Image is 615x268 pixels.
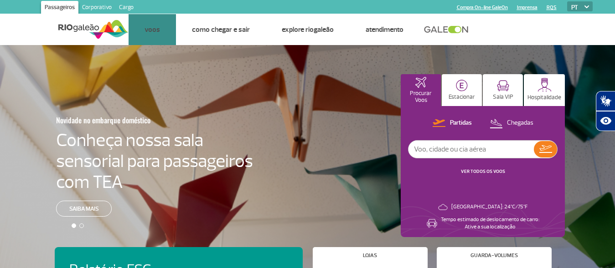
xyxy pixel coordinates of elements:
[363,253,377,258] h4: Lojas
[457,5,508,10] a: Compra On-line GaleOn
[115,1,137,15] a: Cargo
[450,119,472,127] p: Partidas
[458,168,508,175] button: VER TODOS OS VOOS
[442,74,482,106] button: Estacionar
[487,117,536,129] button: Chegadas
[493,94,513,101] p: Sala VIP
[451,203,527,211] p: [GEOGRAPHIC_DATA]: 24°C/75°F
[366,25,403,34] a: Atendimento
[56,130,253,192] h4: Conheça nossa sala sensorial para passageiros com TEA
[282,25,334,34] a: Explore RIOgaleão
[483,74,523,106] button: Sala VIP
[405,90,436,104] p: Procurar Voos
[401,74,441,106] button: Procurar Voos
[78,1,115,15] a: Corporativo
[470,253,518,258] h4: Guarda-volumes
[537,78,552,92] img: hospitality.svg
[56,201,112,217] a: Saiba mais
[415,77,426,88] img: airplaneHomeActive.svg
[527,94,561,101] p: Hospitalidade
[507,119,533,127] p: Chegadas
[456,80,468,91] img: carParkingHome.svg
[524,74,565,106] button: Hospitalidade
[517,5,537,10] a: Imprensa
[192,25,250,34] a: Como chegar e sair
[41,1,78,15] a: Passageiros
[449,94,475,101] p: Estacionar
[547,5,557,10] a: RQS
[441,216,539,231] p: Tempo estimado de deslocamento de carro: Ative a sua localização
[596,91,615,111] button: Abrir tradutor de língua de sinais.
[596,91,615,131] div: Plugin de acessibilidade da Hand Talk.
[497,80,509,91] img: vipRoom.svg
[408,141,534,158] input: Voo, cidade ou cia aérea
[56,111,208,130] h3: Novidade no embarque doméstico
[461,168,505,174] a: VER TODOS OS VOOS
[145,25,160,34] a: Voos
[596,111,615,131] button: Abrir recursos assistivos.
[430,117,475,129] button: Partidas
